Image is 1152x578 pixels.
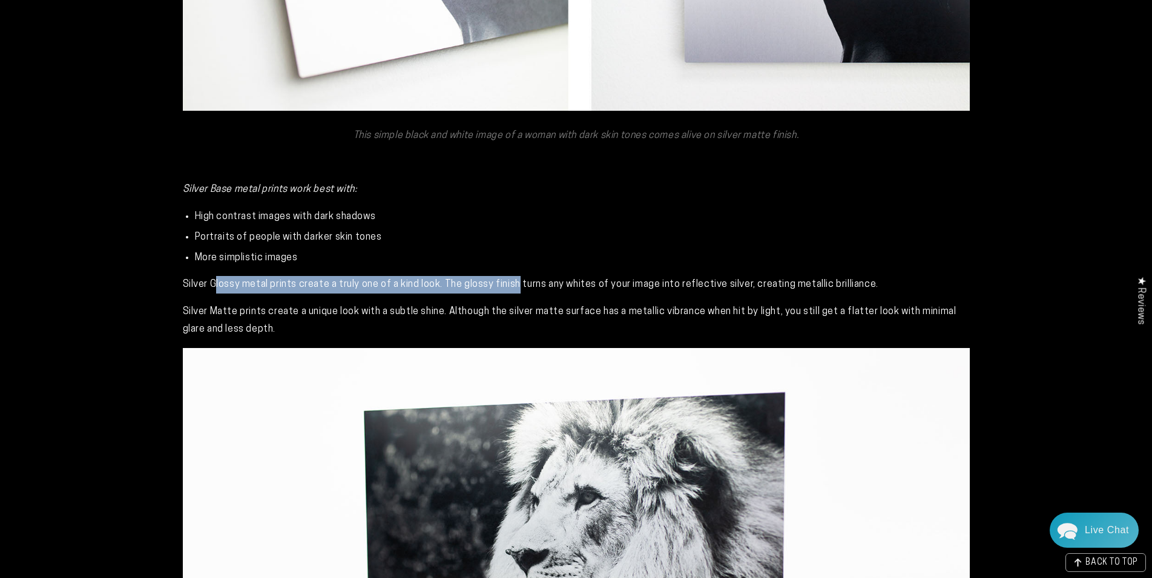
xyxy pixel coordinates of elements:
[354,131,799,140] em: This simple black and white image of a woman with dark skin tones comes alive on silver matte fin...
[195,208,970,226] li: High contrast images with dark shadows
[183,303,970,338] p: Silver Matte prints create a unique look with a subtle shine. Although the silver matte surface h...
[195,229,970,246] li: Portraits of people with darker skin tones
[183,276,970,294] p: Silver Glossy metal prints create a truly one of a kind look. The glossy finish turns any whites ...
[1085,559,1138,567] span: BACK TO TOP
[1050,513,1139,548] div: Chat widget toggle
[195,249,970,267] li: More simplistic images
[1129,267,1152,334] div: Click to open Judge.me floating reviews tab
[1085,513,1129,548] div: Contact Us Directly
[183,185,357,194] i: Silver Base metal prints work best with:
